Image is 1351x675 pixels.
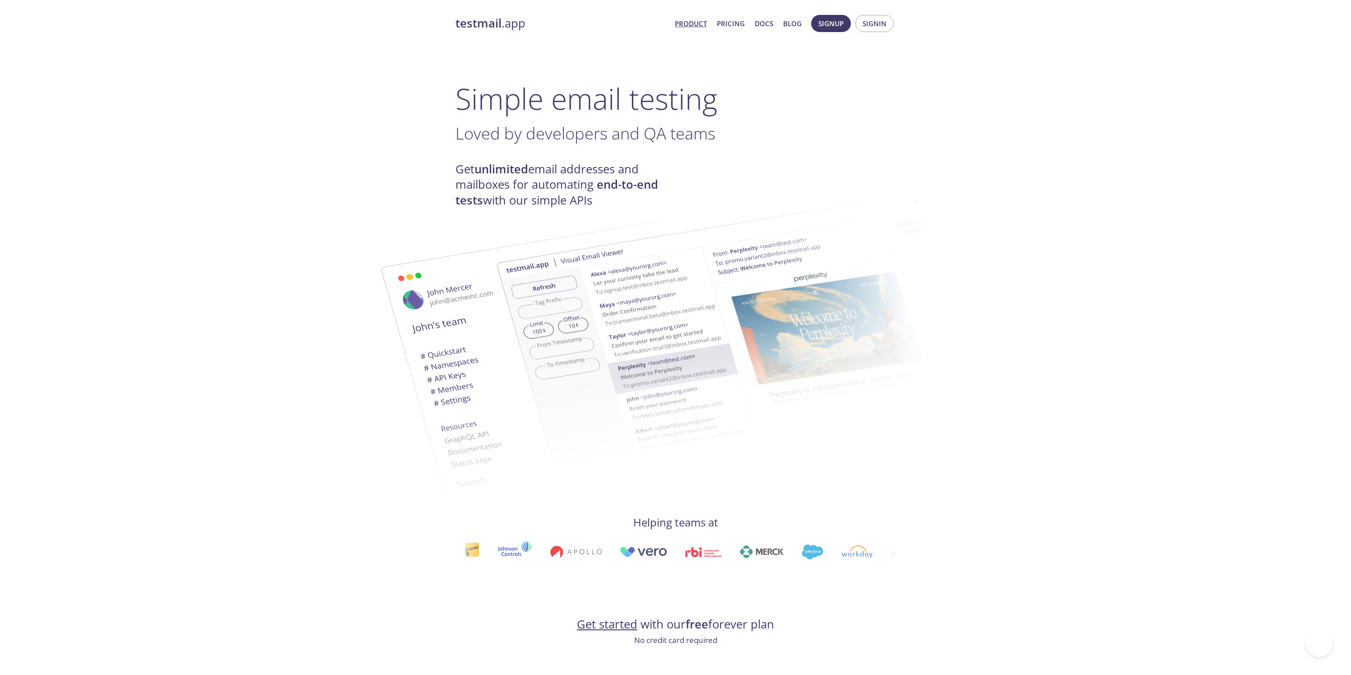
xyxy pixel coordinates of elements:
[474,161,528,177] strong: unlimited
[855,15,894,32] button: Signin
[755,18,773,29] a: Docs
[455,617,896,632] h4: with our forever plan
[455,515,896,530] h4: Helping teams at
[464,542,479,562] img: interac
[619,547,667,557] img: vero
[347,209,835,515] img: testmail-email-viewer
[801,545,823,559] img: salesforce
[455,16,668,31] a: testmail.app
[1306,630,1333,657] iframe: Help Scout Beacon - Open
[455,81,896,116] h1: Simple email testing
[455,177,658,208] strong: end-to-end tests
[811,15,851,32] button: Signup
[686,616,708,632] strong: free
[455,634,896,646] p: No credit card required
[841,545,873,558] img: workday
[783,18,802,29] a: Blog
[863,18,887,29] span: Signin
[550,545,601,558] img: apollo
[577,616,637,632] a: Get started
[717,18,745,29] a: Pricing
[818,18,844,29] span: Signup
[739,545,783,558] img: merck
[455,162,676,208] h4: Get email addresses and mailboxes for automating with our simple APIs
[685,547,721,557] img: rbi
[675,18,707,29] a: Product
[497,541,532,563] img: johnsoncontrols
[455,122,715,144] span: Loved by developers and QA teams
[496,180,984,485] img: testmail-email-viewer
[455,15,501,31] strong: testmail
